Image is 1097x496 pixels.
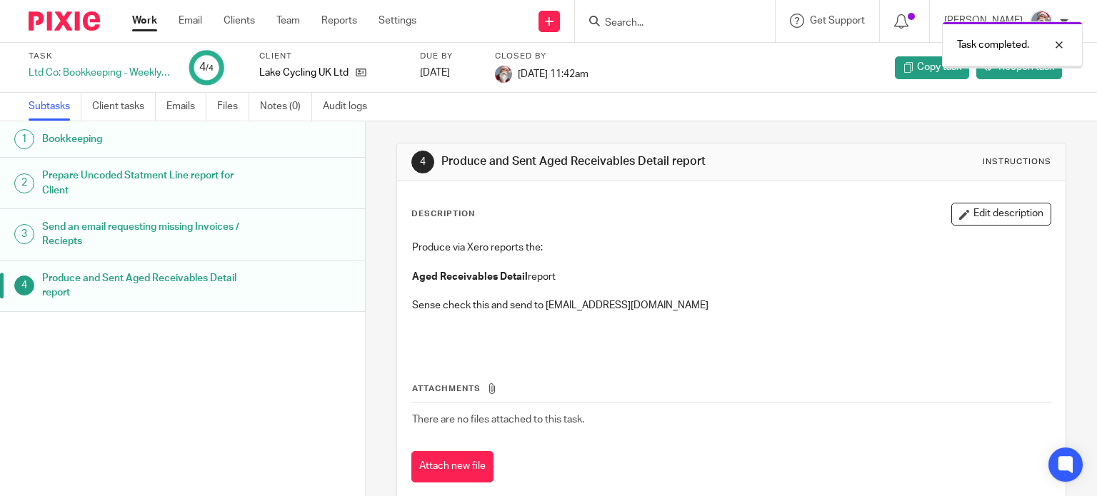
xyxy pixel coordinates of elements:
[518,69,588,79] span: [DATE] 11:42am
[412,272,528,282] strong: Aged Receivables Detail
[29,93,81,121] a: Subtasks
[29,66,171,80] div: Ltd Co: Bookkeeping - Weekly - Lake Cycling
[412,415,584,425] span: There are no files attached to this task.
[321,14,357,28] a: Reports
[42,216,248,253] h1: Send an email requesting missing Invoices / Reciepts
[411,451,494,483] button: Attach new file
[951,203,1051,226] button: Edit description
[92,93,156,121] a: Client tasks
[14,173,34,193] div: 2
[217,93,249,121] a: Files
[495,66,512,83] img: Karen%20Pic.png
[29,11,100,31] img: Pixie
[983,156,1051,168] div: Instructions
[420,51,477,62] label: Due by
[29,51,171,62] label: Task
[199,59,214,76] div: 4
[379,14,416,28] a: Settings
[259,51,402,62] label: Client
[42,268,248,304] h1: Produce and Sent Aged Receivables Detail report
[14,129,34,149] div: 1
[224,14,255,28] a: Clients
[412,241,1051,255] p: Produce via Xero reports the:
[14,224,34,244] div: 3
[260,93,312,121] a: Notes (0)
[412,385,481,393] span: Attachments
[420,66,477,80] div: [DATE]
[1030,10,1053,33] img: Karen%20Pic.png
[276,14,300,28] a: Team
[42,165,248,201] h1: Prepare Uncoded Statment Line report for Client
[323,93,378,121] a: Audit logs
[42,128,248,150] h1: Bookkeeping
[412,255,1051,284] p: report
[495,51,588,62] label: Closed by
[441,154,761,169] h1: Produce and Sent Aged Receivables Detail report
[957,38,1029,52] p: Task completed.
[166,93,206,121] a: Emails
[412,298,1051,313] p: Sense check this and send to [EMAIL_ADDRESS][DOMAIN_NAME]
[179,14,202,28] a: Email
[206,64,214,72] small: /4
[411,208,475,220] p: Description
[132,14,157,28] a: Work
[411,151,434,173] div: 4
[259,66,349,80] p: Lake Cycling UK Ltd
[14,275,34,295] div: 4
